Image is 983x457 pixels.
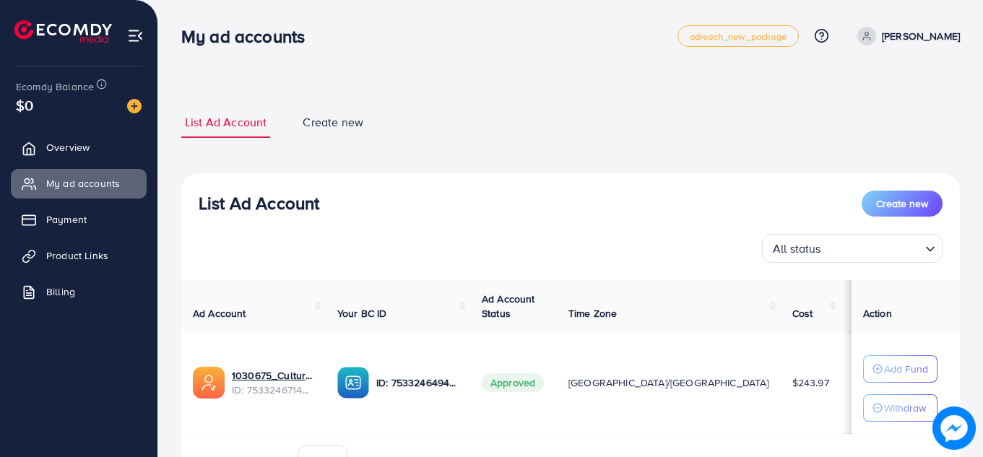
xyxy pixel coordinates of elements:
[181,26,316,47] h3: My ad accounts
[232,368,314,398] div: <span class='underline'>1030675_Culturebags_1753970694332</span></br>7533246714515308561
[482,292,535,321] span: Ad Account Status
[199,193,319,214] h3: List Ad Account
[46,248,108,263] span: Product Links
[14,20,112,43] img: logo
[127,27,144,44] img: menu
[185,114,267,131] span: List Ad Account
[46,176,120,191] span: My ad accounts
[932,406,976,450] img: image
[863,394,937,422] button: Withdraw
[852,27,960,45] a: [PERSON_NAME]
[11,133,147,162] a: Overview
[876,196,928,211] span: Create new
[792,375,829,390] span: $243.97
[16,79,94,94] span: Ecomdy Balance
[232,368,314,383] a: 1030675_Culturebags_1753970694332
[127,99,142,113] img: image
[826,235,919,259] input: Search for option
[568,306,617,321] span: Time Zone
[11,205,147,234] a: Payment
[677,25,799,47] a: adreach_new_package
[690,32,787,41] span: adreach_new_package
[770,238,824,259] span: All status
[762,234,943,263] div: Search for option
[862,191,943,217] button: Create new
[884,360,928,378] p: Add Fund
[46,212,87,227] span: Payment
[882,27,960,45] p: [PERSON_NAME]
[337,306,387,321] span: Your BC ID
[303,114,363,131] span: Create new
[11,241,147,270] a: Product Links
[792,306,813,321] span: Cost
[863,355,937,383] button: Add Fund
[568,375,769,390] span: [GEOGRAPHIC_DATA]/[GEOGRAPHIC_DATA]
[337,367,369,399] img: ic-ba-acc.ded83a64.svg
[193,306,246,321] span: Ad Account
[16,95,33,116] span: $0
[376,374,459,391] p: ID: 7533246494271979536
[193,367,225,399] img: ic-ads-acc.e4c84228.svg
[11,169,147,198] a: My ad accounts
[482,373,544,392] span: Approved
[232,383,314,397] span: ID: 7533246714515308561
[46,140,90,154] span: Overview
[46,284,75,299] span: Billing
[884,399,926,417] p: Withdraw
[863,306,892,321] span: Action
[11,277,147,306] a: Billing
